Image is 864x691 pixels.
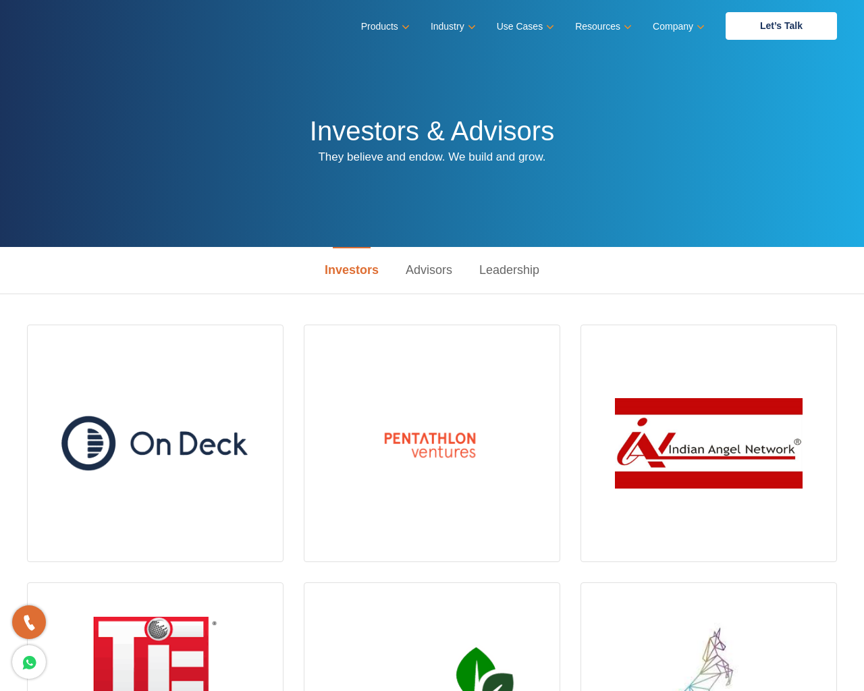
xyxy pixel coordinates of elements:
[653,17,702,36] a: Company
[311,247,392,294] a: Investors
[575,17,629,36] a: Resources
[497,17,551,36] a: Use Cases
[726,12,837,40] a: Let’s Talk
[466,247,553,294] a: Leadership
[318,150,545,163] span: They believe and endow. We build and grow.
[310,115,554,147] h1: Investors & Advisors
[431,17,473,36] a: Industry
[392,247,466,294] a: Advisors
[361,17,407,36] a: Products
